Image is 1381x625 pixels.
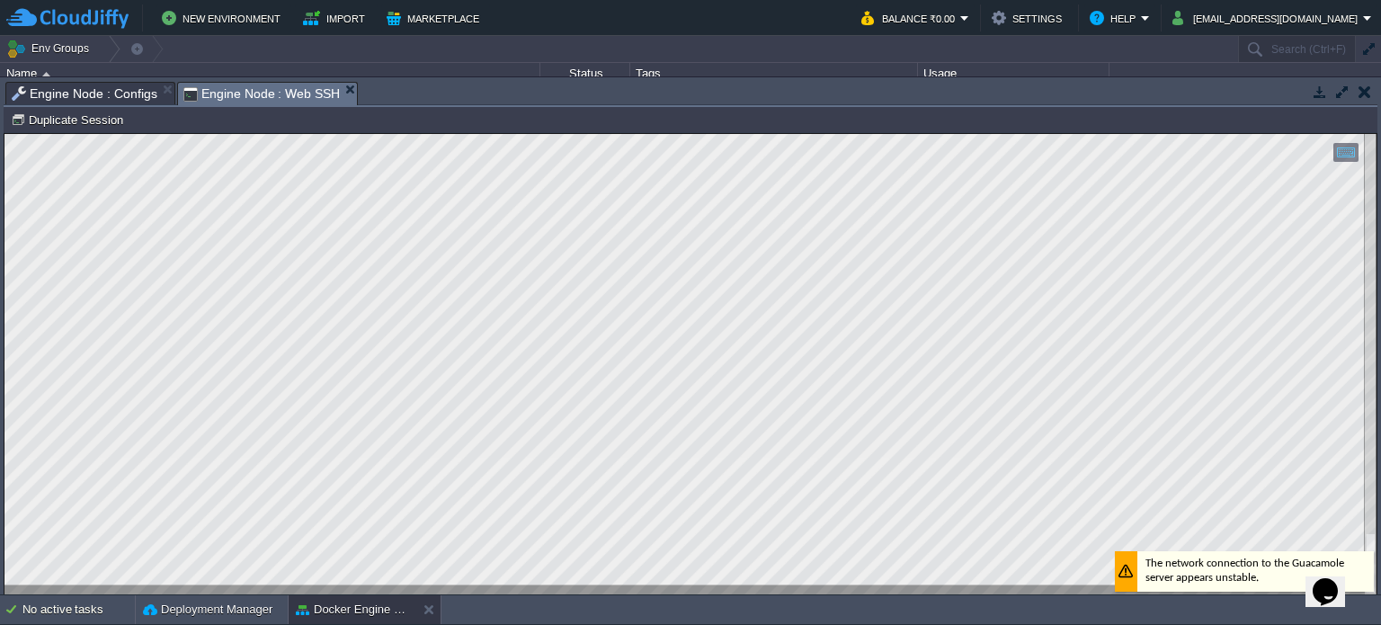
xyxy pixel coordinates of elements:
[919,63,1109,84] div: Usage
[1110,417,1369,458] div: The network connection to the Guacamole server appears unstable.
[11,112,129,128] button: Duplicate Session
[1305,553,1363,607] iframe: chat widget
[6,36,95,61] button: Env Groups
[2,63,539,84] div: Name
[6,7,129,30] img: CloudJiffy
[183,83,341,105] span: Engine Node : Web SSH
[143,601,272,619] button: Deployment Manager
[1172,7,1363,29] button: [EMAIL_ADDRESS][DOMAIN_NAME]
[1090,7,1141,29] button: Help
[42,72,50,76] img: AMDAwAAAACH5BAEAAAAALAAAAAABAAEAAAICRAEAOw==
[541,63,629,84] div: Status
[861,7,960,29] button: Balance ₹0.00
[12,83,157,104] span: Engine Node : Configs
[22,595,135,624] div: No active tasks
[387,7,485,29] button: Marketplace
[296,601,409,619] button: Docker Engine CE
[303,7,370,29] button: Import
[162,7,286,29] button: New Environment
[992,7,1067,29] button: Settings
[631,63,917,84] div: Tags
